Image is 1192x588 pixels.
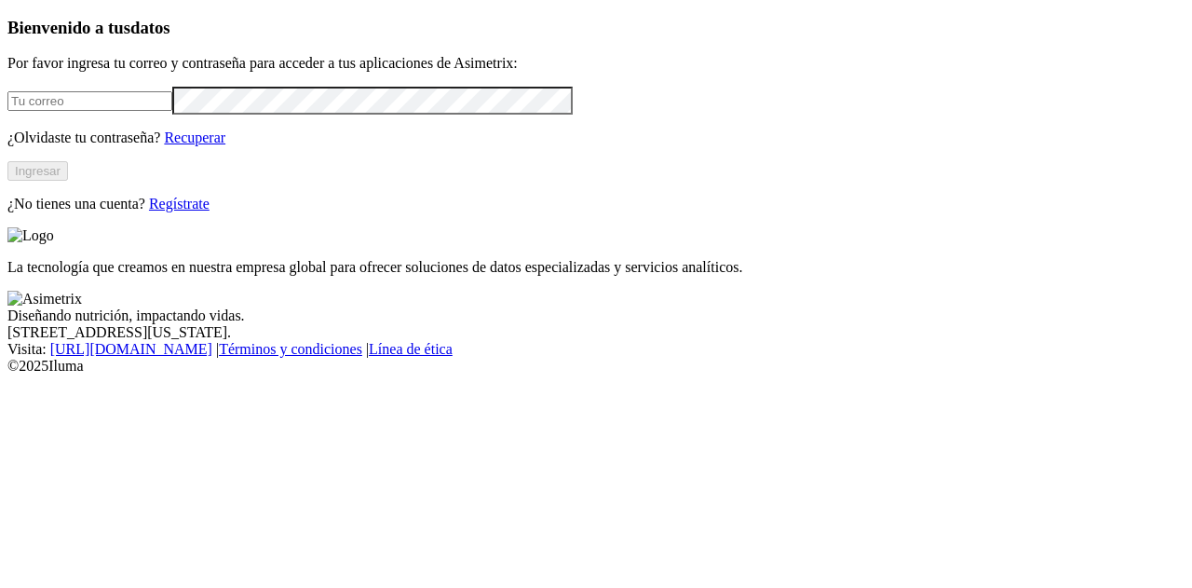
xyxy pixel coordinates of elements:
div: Diseñando nutrición, impactando vidas. [7,308,1185,324]
div: © 2025 Iluma [7,358,1185,375]
input: Tu correo [7,91,172,111]
div: [STREET_ADDRESS][US_STATE]. [7,324,1185,341]
p: ¿No tienes una cuenta? [7,196,1185,212]
button: Ingresar [7,161,68,181]
a: Recuperar [164,130,225,145]
p: ¿Olvidaste tu contraseña? [7,130,1185,146]
span: datos [130,18,170,37]
img: Logo [7,227,54,244]
p: Por favor ingresa tu correo y contraseña para acceder a tus aplicaciones de Asimetrix: [7,55,1185,72]
a: Línea de ética [369,341,453,357]
img: Asimetrix [7,291,82,308]
a: [URL][DOMAIN_NAME] [50,341,212,357]
h3: Bienvenido a tus [7,18,1185,38]
p: La tecnología que creamos en nuestra empresa global para ofrecer soluciones de datos especializad... [7,259,1185,276]
a: Regístrate [149,196,210,212]
a: Términos y condiciones [219,341,362,357]
div: Visita : | | [7,341,1185,358]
